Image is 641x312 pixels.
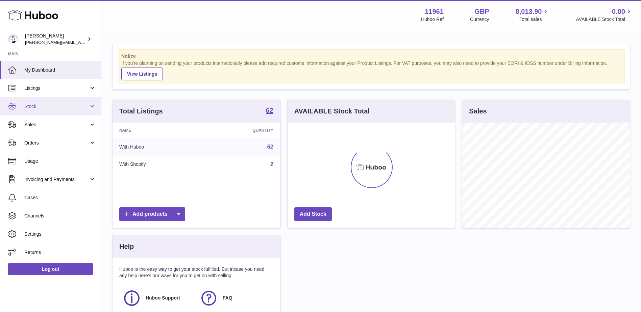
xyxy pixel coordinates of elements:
span: FAQ [223,295,232,301]
span: Listings [24,85,89,92]
th: Quantity [203,123,280,138]
span: [PERSON_NAME][EMAIL_ADDRESS][DOMAIN_NAME] [25,40,135,45]
div: Huboo Ref [421,16,444,23]
a: 0.00 AVAILABLE Stock Total [576,7,633,23]
strong: 11961 [425,7,444,16]
h3: AVAILABLE Stock Total [294,107,370,116]
td: With Shopify [113,156,203,173]
h3: Total Listings [119,107,163,116]
a: 62 [266,107,273,115]
a: Log out [8,263,93,275]
span: Orders [24,140,89,146]
td: With Huboo [113,138,203,156]
span: My Dashboard [24,67,96,73]
span: Stock [24,103,89,110]
h3: Sales [469,107,487,116]
p: Huboo is the easy way to get your stock fulfilled. But incase you need any help here's our ways f... [119,266,273,279]
strong: Notice [121,53,621,59]
a: Add products [119,207,185,221]
div: If you're planning on sending your products internationally please add required customs informati... [121,60,621,80]
a: View Listings [121,68,163,80]
img: raghav@transformative.in [8,34,18,44]
span: Settings [24,231,96,237]
span: Huboo Support [146,295,180,301]
span: Invoicing and Payments [24,176,89,183]
a: Add Stock [294,207,332,221]
strong: GBP [474,7,489,16]
span: Usage [24,158,96,164]
span: 8,013.90 [516,7,542,16]
a: 8,013.90 Total sales [516,7,550,23]
a: 62 [267,144,273,150]
span: Cases [24,194,96,201]
span: AVAILABLE Stock Total [576,16,633,23]
h3: Help [119,242,134,251]
div: [PERSON_NAME] [25,33,86,46]
span: Total sales [519,16,549,23]
div: Currency [470,16,489,23]
span: 0.00 [612,7,625,16]
span: Channels [24,213,96,219]
a: FAQ [200,289,270,307]
span: Returns [24,249,96,256]
strong: 62 [266,107,273,114]
th: Name [113,123,203,138]
span: Sales [24,122,89,128]
a: 2 [270,161,273,167]
a: Huboo Support [123,289,193,307]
